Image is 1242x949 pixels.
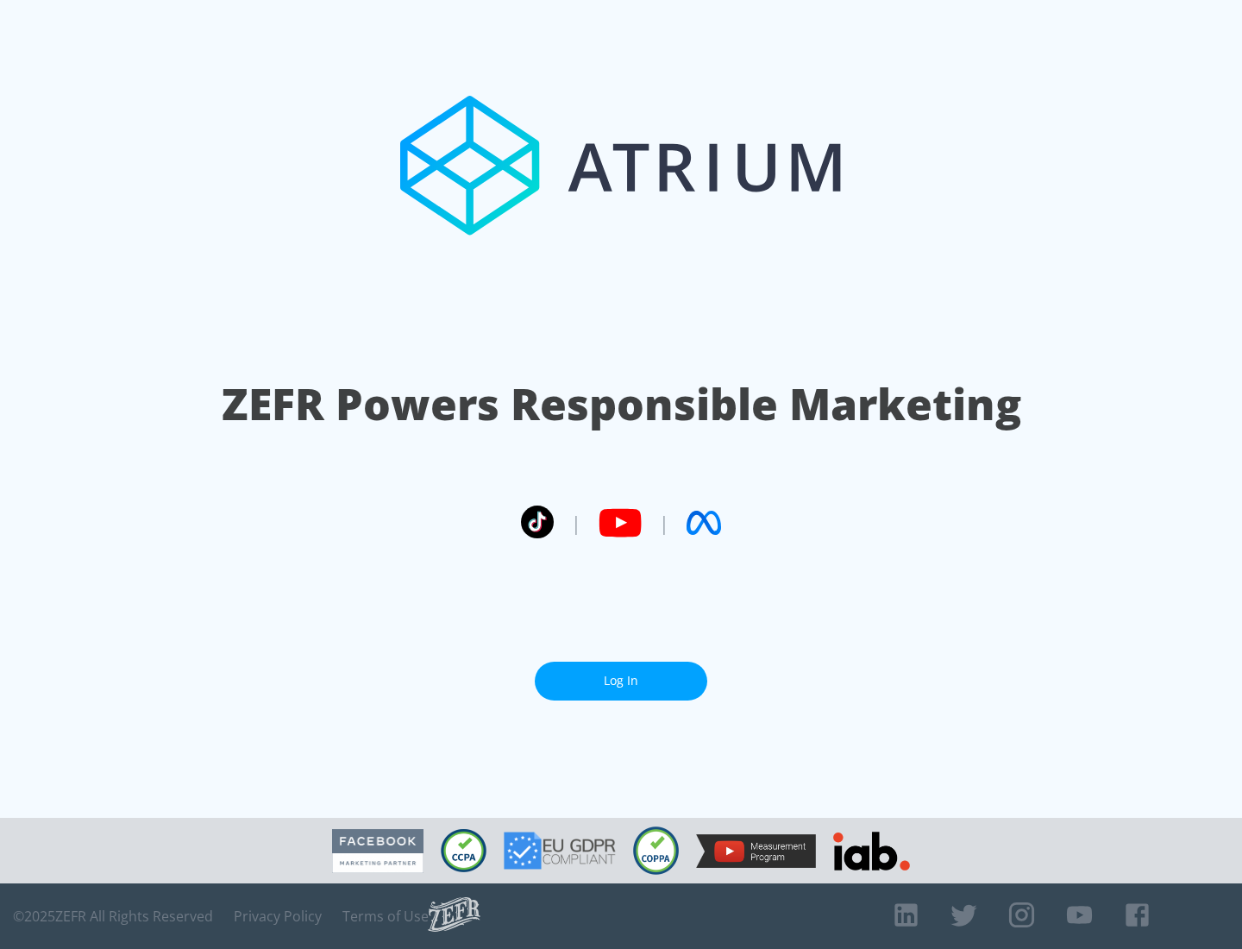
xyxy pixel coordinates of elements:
span: © 2025 ZEFR All Rights Reserved [13,908,213,925]
img: GDPR Compliant [504,832,616,870]
a: Terms of Use [342,908,429,925]
a: Log In [535,662,707,701]
img: Facebook Marketing Partner [332,829,423,873]
img: YouTube Measurement Program [696,834,816,868]
h1: ZEFR Powers Responsible Marketing [222,374,1021,434]
img: IAB [833,832,910,870]
a: Privacy Policy [234,908,322,925]
img: CCPA Compliant [441,829,486,872]
span: | [571,510,581,536]
span: | [659,510,669,536]
img: COPPA Compliant [633,826,679,875]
